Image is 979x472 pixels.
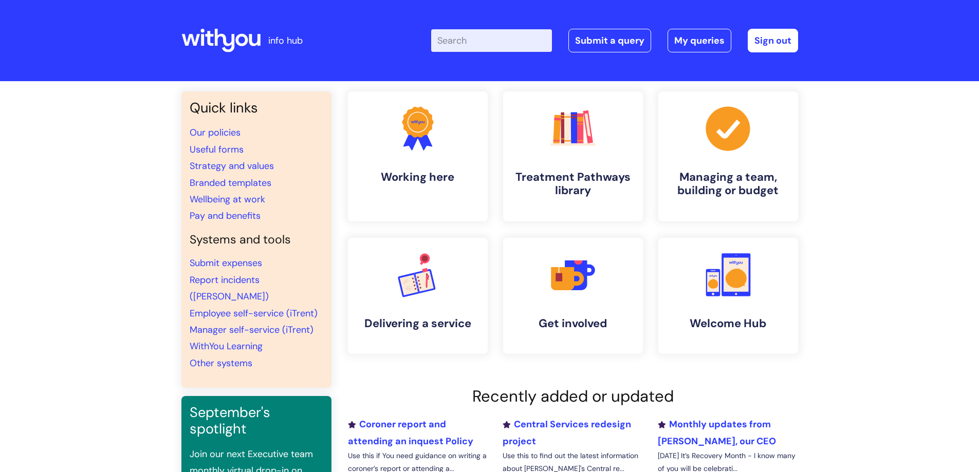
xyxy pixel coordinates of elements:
[190,193,265,205] a: Wellbeing at work
[431,29,552,52] input: Search
[190,257,262,269] a: Submit expenses
[511,317,635,330] h4: Get involved
[190,340,263,352] a: WithYou Learning
[667,317,790,330] h4: Welcome Hub
[190,357,252,369] a: Other systems
[356,171,479,184] h4: Working here
[268,32,303,49] p: info hub
[658,238,798,354] a: Welcome Hub
[568,29,651,52] a: Submit a query
[190,143,244,156] a: Useful forms
[190,404,323,438] h3: September's spotlight
[190,324,313,336] a: Manager self-service (iTrent)
[348,238,488,354] a: Delivering a service
[190,274,269,303] a: Report incidents ([PERSON_NAME])
[348,91,488,221] a: Working here
[190,177,271,189] a: Branded templates
[503,418,631,447] a: Central Services redesign project
[348,387,798,406] h2: Recently added or updated
[356,317,479,330] h4: Delivering a service
[658,91,798,221] a: Managing a team, building or budget
[658,418,776,447] a: Monthly updates from [PERSON_NAME], our CEO
[667,171,790,198] h4: Managing a team, building or budget
[511,171,635,198] h4: Treatment Pathways library
[190,233,323,247] h4: Systems and tools
[190,307,318,319] a: Employee self-service (iTrent)
[503,91,643,221] a: Treatment Pathways library
[190,126,241,139] a: Our policies
[503,238,643,354] a: Get involved
[431,29,798,52] div: | -
[668,29,731,52] a: My queries
[348,418,473,447] a: Coroner report and attending an inquest Policy
[748,29,798,52] a: Sign out
[190,210,261,222] a: Pay and benefits
[190,100,323,116] h3: Quick links
[190,160,274,172] a: Strategy and values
